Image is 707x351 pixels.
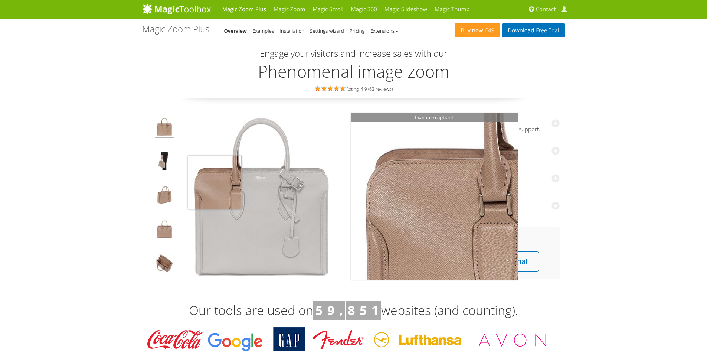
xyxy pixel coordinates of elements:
[155,186,174,207] img: jQuery image zoom example
[279,27,304,34] a: Installation
[359,139,560,160] a: Fast and sophisticatedBeautifully refined and customizable with CSS
[252,27,274,34] a: Examples
[359,194,560,215] a: Get started in minutesWithout writing a single line of code.
[144,49,563,58] h3: Engage your visitors and increase sales with our
[370,27,398,34] a: Extensions
[359,126,560,133] span: Fully responsive image zoomer with mobile gestures and retina support.
[178,113,345,280] a: Magic Zoom Plus DemoMagic Zoom Plus Demo
[155,254,174,275] img: JavaScript zoom tool example
[455,23,500,37] a: Buy now£49
[359,181,560,188] span: Join the company of Google, Coca-Cola and 40,000+ others
[483,27,495,33] span: £49
[371,302,379,319] b: 1
[536,6,556,13] span: Contact
[327,302,334,319] b: 9
[178,113,345,280] img: Magic Zoom Plus Demo
[224,27,247,34] a: Overview
[350,27,365,34] a: Pricing
[348,302,355,319] b: 8
[450,251,539,272] a: Download free trial
[339,302,343,319] b: ,
[142,62,565,81] h2: Phenomenal image zoom
[142,3,211,14] img: MagicToolbox.com - Image tools for your website
[359,112,560,133] a: Adaptive and responsiveFully responsive image zoomer with mobile gestures and retina support.
[310,27,344,34] a: Settings wizard
[367,233,552,243] h3: Get Magic Zoom Plus [DATE]!
[360,302,367,319] b: 5
[155,117,174,138] img: Product image zoom example
[534,27,559,33] span: Free Trial
[359,167,560,188] a: Used by the bestJoin the company of Google, Coca-Cola and 40,000+ others
[142,24,209,34] h1: Magic Zoom Plus
[380,251,445,272] a: View Pricing
[359,208,560,215] span: Without writing a single line of code.
[155,220,174,241] img: Hover image zoom example
[142,84,565,92] div: Rating: 4.9 ( )
[315,302,323,319] b: 5
[359,153,560,160] span: Beautifully refined and customizable with CSS
[502,23,565,37] a: DownloadFree Trial
[155,152,174,172] img: JavaScript image zoom example
[142,301,565,320] h3: Our tools are used on websites (and counting).
[369,86,392,92] a: 63 reviews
